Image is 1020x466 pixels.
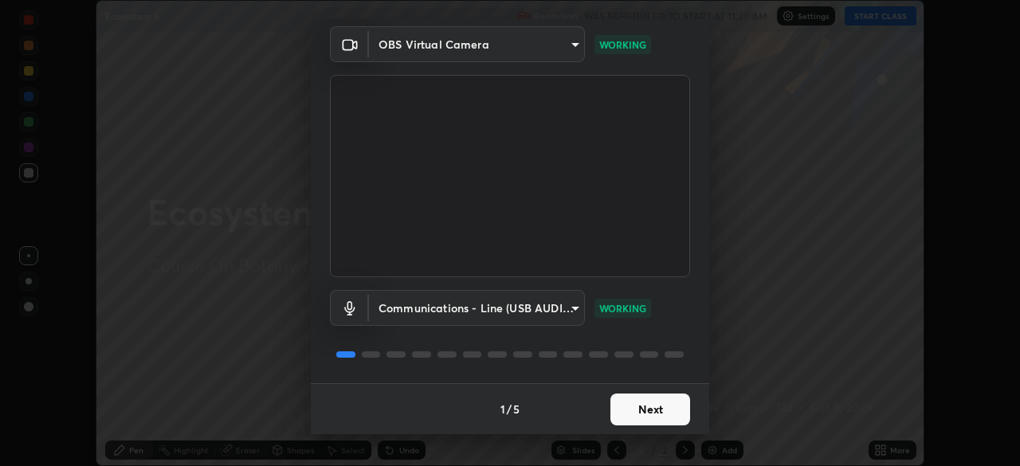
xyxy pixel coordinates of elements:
p: WORKING [599,301,646,315]
div: OBS Virtual Camera [369,26,585,62]
h4: 5 [513,401,520,417]
h4: 1 [500,401,505,417]
h4: / [507,401,512,417]
div: OBS Virtual Camera [369,290,585,326]
p: WORKING [599,37,646,52]
button: Next [610,394,690,425]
